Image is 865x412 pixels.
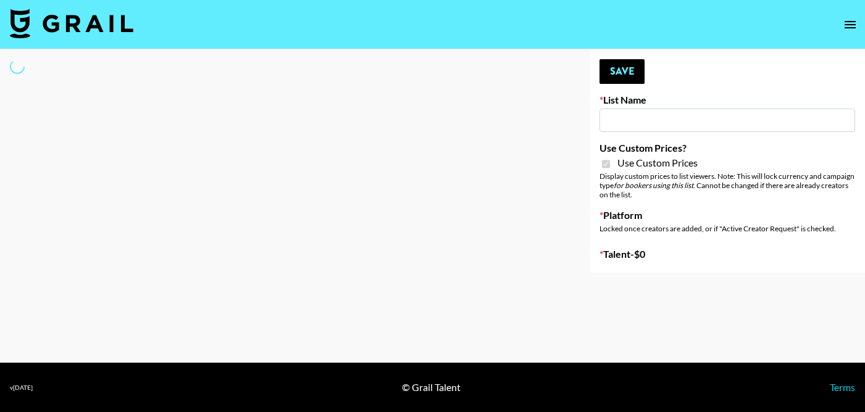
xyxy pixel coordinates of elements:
label: Platform [600,209,855,221]
label: Talent - $ 0 [600,248,855,260]
img: Grail Talent [10,9,133,38]
label: Use Custom Prices? [600,142,855,154]
em: for bookers using this list [614,181,693,190]
button: Save [600,59,645,84]
div: © Grail Talent [402,381,461,393]
div: v [DATE] [10,384,33,392]
a: Terms [830,381,855,393]
div: Display custom prices to list viewers. Note: This will lock currency and campaign type . Cannot b... [600,171,855,199]
label: List Name [600,94,855,106]
button: open drawer [838,12,863,37]
div: Locked once creators are added, or if "Active Creator Request" is checked. [600,224,855,233]
span: Use Custom Prices [617,157,698,169]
